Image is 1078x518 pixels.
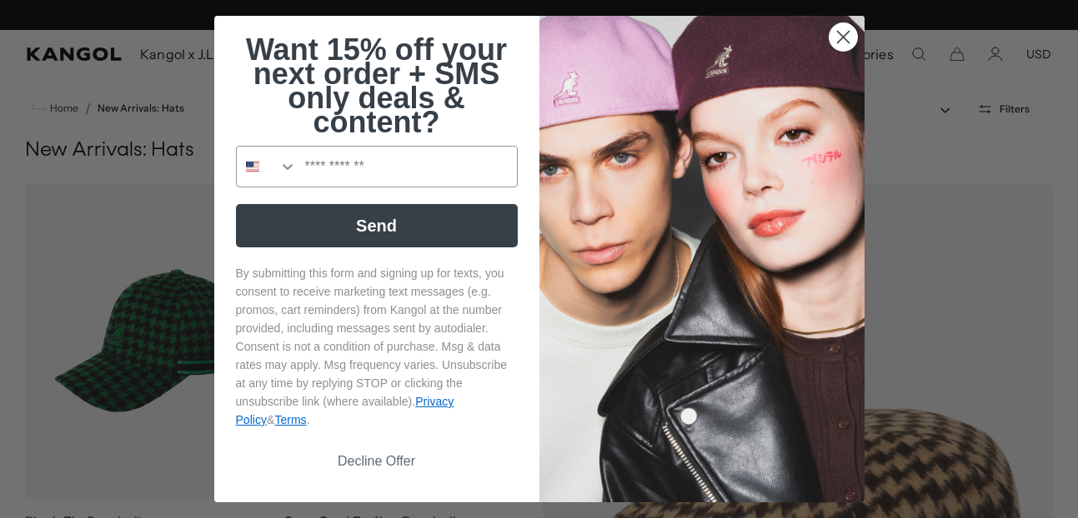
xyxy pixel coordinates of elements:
button: Decline Offer [236,446,518,477]
a: Terms [274,413,306,426]
p: By submitting this form and signing up for texts, you consent to receive marketing text messages ... [236,264,518,429]
button: Send [236,204,518,247]
button: Close dialog [829,22,858,52]
img: 4fd34567-b031-494e-b820-426212470989.jpeg [539,16,865,502]
span: Want 15% off your next order + SMS only deals & content? [246,32,507,139]
img: United States [246,160,259,173]
button: Search Countries [237,147,297,187]
input: Phone Number [297,147,517,187]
